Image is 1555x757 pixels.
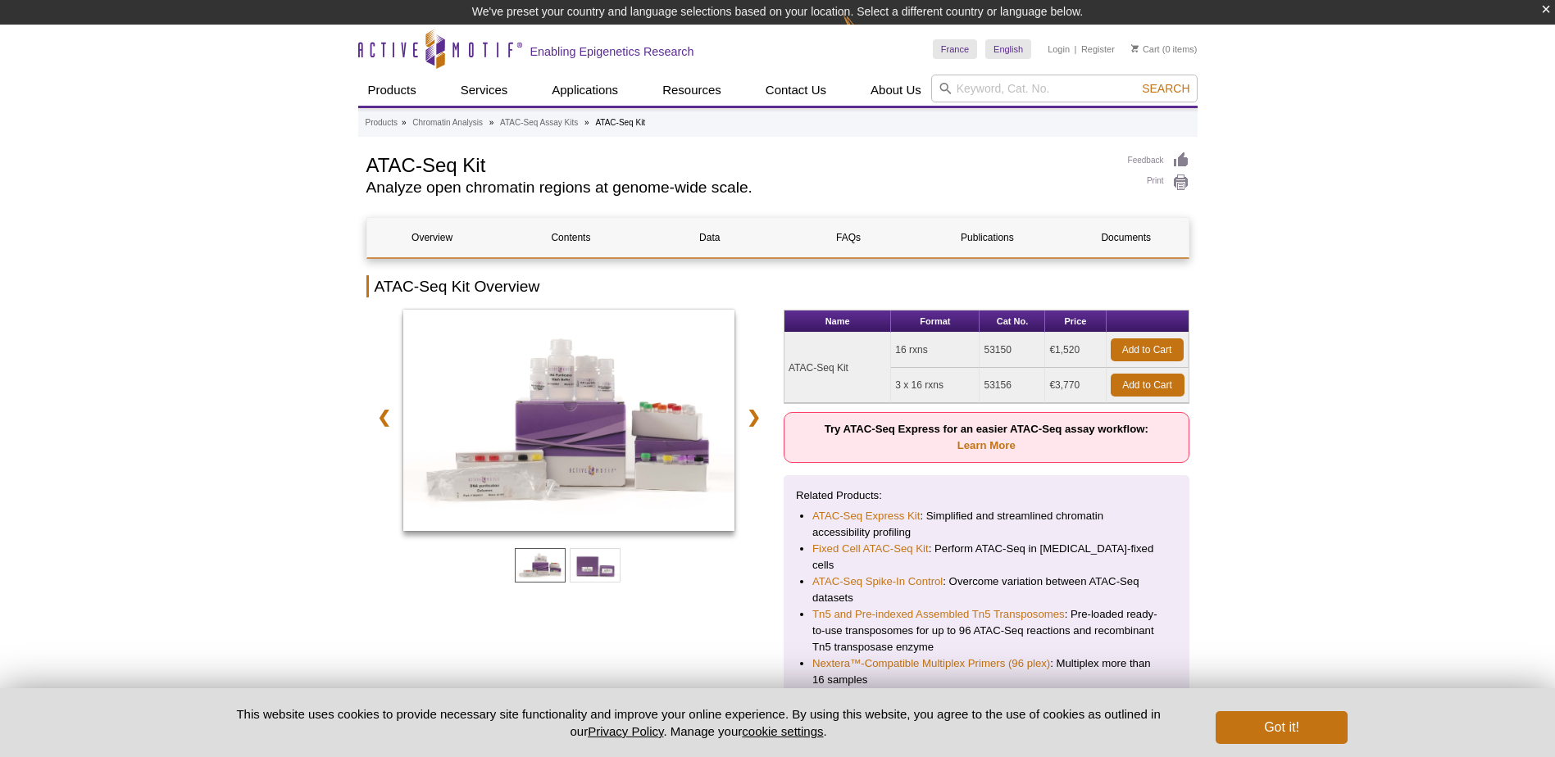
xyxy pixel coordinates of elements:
a: Register [1081,43,1115,55]
a: Publications [922,218,1053,257]
td: 16 rxns [891,333,980,368]
li: ATAC-Seq Kit [595,118,645,127]
a: ATAC-Seq Kit [403,310,735,536]
a: Data [644,218,775,257]
a: Applications [542,75,628,106]
button: Search [1137,81,1194,96]
a: Contents [506,218,636,257]
a: Nextera™-Compatible Multiplex Primers (96 plex) [812,655,1050,672]
a: Products [366,116,398,130]
a: FAQs [783,218,913,257]
a: Feedback [1128,152,1189,170]
a: ❯ [736,398,771,436]
h2: ATAC-Seq Kit Overview [366,275,1189,297]
a: Chromatin Analysis [412,116,483,130]
a: About Us [861,75,931,106]
li: | [1075,39,1077,59]
li: : Overcome variation between ATAC-Seq datasets [812,573,1161,606]
p: This website uses cookies to provide necessary site functionality and improve your online experie... [208,705,1189,740]
td: 53156 [980,368,1045,403]
img: Your Cart [1131,44,1139,52]
a: Contact Us [756,75,836,106]
a: Products [358,75,426,106]
td: €3,770 [1045,368,1106,403]
a: Resources [652,75,731,106]
a: Overview [367,218,498,257]
a: France [933,39,977,59]
td: ATAC-Seq Kit [784,333,891,403]
th: Name [784,311,891,333]
li: » [489,118,494,127]
a: ATAC-Seq Spike-In Control [812,573,943,590]
a: Documents [1061,218,1191,257]
th: Cat No. [980,311,1045,333]
li: : Multiplex more than 16 samples [812,655,1161,688]
button: Got it! [1216,711,1347,744]
h2: Analyze open chromatin regions at genome-wide scale. [366,180,1112,195]
th: Format [891,311,980,333]
li: : Perform ATAC-Seq in [MEDICAL_DATA]-fixed cells [812,541,1161,573]
a: Add to Cart [1111,374,1184,397]
a: ATAC-Seq Assay Kits [500,116,578,130]
a: Learn More [957,439,1016,451]
h2: Enabling Epigenetics Research [530,44,694,59]
span: Search [1142,82,1189,95]
li: : Simplified and streamlined chromatin accessibility profiling [812,508,1161,541]
li: » [584,118,589,127]
td: €1,520 [1045,333,1106,368]
td: 3 x 16 rxns [891,368,980,403]
button: cookie settings [742,724,823,738]
p: Related Products: [796,487,1177,504]
strong: Try ATAC-Seq Express for an easier ATAC-Seq assay workflow: [825,423,1148,451]
a: Add to Cart [1111,338,1184,361]
li: : Pre-loaded ready-to-use transposomes for up to 96 ATAC-Seq reactions and recombinant Tn5 transp... [812,606,1161,655]
a: Login [1048,43,1070,55]
th: Price [1045,311,1106,333]
li: » [402,118,407,127]
a: Fixed Cell ATAC-Seq Kit [812,541,929,557]
img: ATAC-Seq Kit [403,310,735,531]
input: Keyword, Cat. No. [931,75,1198,102]
img: Change Here [843,12,886,51]
a: English [985,39,1031,59]
li: (0 items) [1131,39,1198,59]
h1: ATAC-Seq Kit [366,152,1112,176]
a: Tn5 and Pre-indexed Assembled Tn5 Transposomes [812,606,1065,623]
a: ATAC-Seq Express Kit [812,508,920,524]
td: 53150 [980,333,1045,368]
a: ❮ [366,398,402,436]
a: Print [1128,174,1189,192]
a: Cart [1131,43,1160,55]
a: Services [451,75,518,106]
a: Privacy Policy [588,724,663,738]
